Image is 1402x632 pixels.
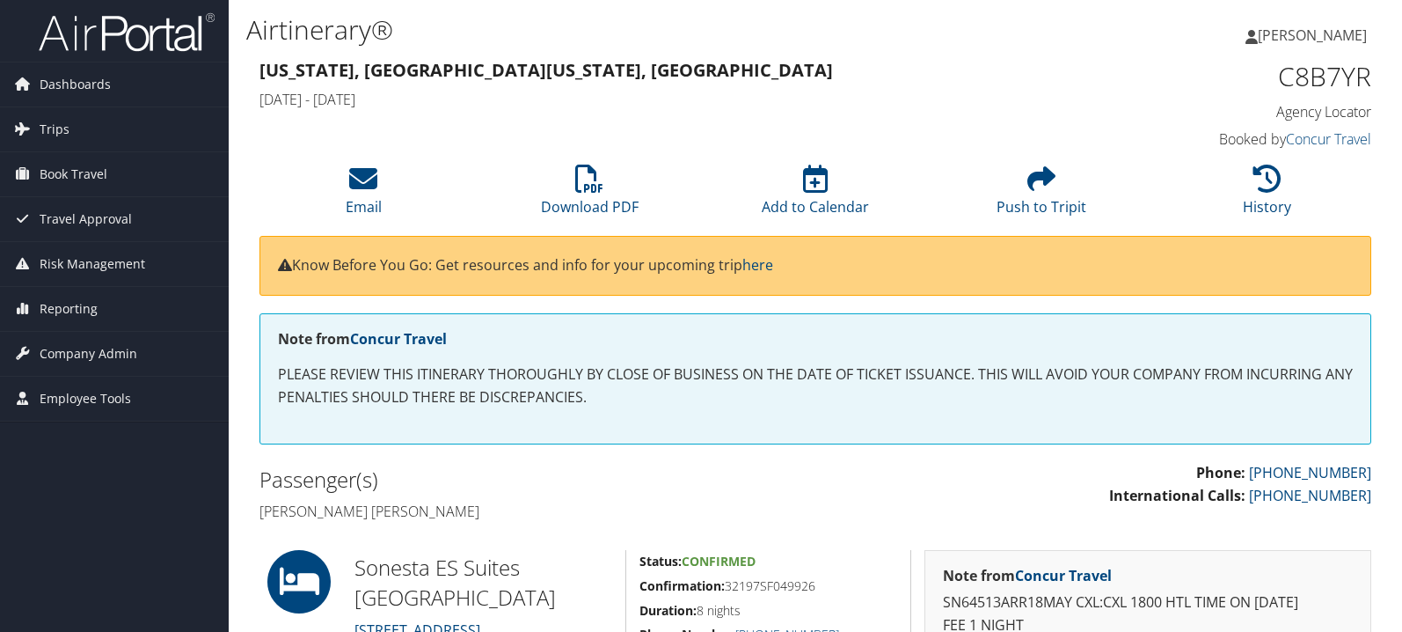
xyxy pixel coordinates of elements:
span: Company Admin [40,332,137,376]
h5: 32197SF049926 [639,577,897,595]
h1: C8B7YR [1114,58,1372,95]
h4: Booked by [1114,129,1372,149]
span: Dashboards [40,62,111,107]
span: Risk Management [40,242,145,286]
span: Reporting [40,287,98,331]
span: Trips [40,107,69,151]
strong: Status: [639,553,682,570]
span: [PERSON_NAME] [1258,26,1367,45]
strong: Note from [278,329,447,349]
a: Download PDF [541,174,639,217]
a: Add to Calendar [762,174,869,217]
strong: Note from [943,566,1112,585]
h4: [DATE] - [DATE] [259,90,1087,109]
strong: Confirmation: [639,577,725,594]
h5: 8 nights [639,602,897,620]
strong: International Calls: [1109,486,1245,505]
span: Travel Approval [40,197,132,241]
strong: [US_STATE], [GEOGRAPHIC_DATA] [US_STATE], [GEOGRAPHIC_DATA] [259,58,833,82]
a: Email [346,174,382,217]
span: Employee Tools [40,377,131,421]
img: airportal-logo.png [39,11,215,53]
a: [PHONE_NUMBER] [1249,486,1371,505]
h2: Passenger(s) [259,465,802,495]
strong: Duration: [639,602,697,619]
a: Concur Travel [350,329,447,349]
a: here [742,255,773,275]
h1: Airtinerary® [246,11,1005,48]
a: Concur Travel [1286,129,1371,149]
h4: Agency Locator [1114,102,1372,121]
h4: [PERSON_NAME] [PERSON_NAME] [259,502,802,521]
a: Push to Tripit [997,174,1086,217]
p: PLEASE REVIEW THIS ITINERARY THOROUGHLY BY CLOSE OF BUSINESS ON THE DATE OF TICKET ISSUANCE. THIS... [278,364,1353,408]
a: [PHONE_NUMBER] [1249,463,1371,482]
p: Know Before You Go: Get resources and info for your upcoming trip [278,254,1353,277]
h2: Sonesta ES Suites [GEOGRAPHIC_DATA] [354,553,613,612]
strong: Phone: [1196,463,1245,482]
a: History [1243,174,1291,217]
span: Confirmed [682,553,756,570]
a: Concur Travel [1015,566,1112,585]
span: Book Travel [40,152,107,196]
a: [PERSON_NAME] [1245,9,1384,62]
